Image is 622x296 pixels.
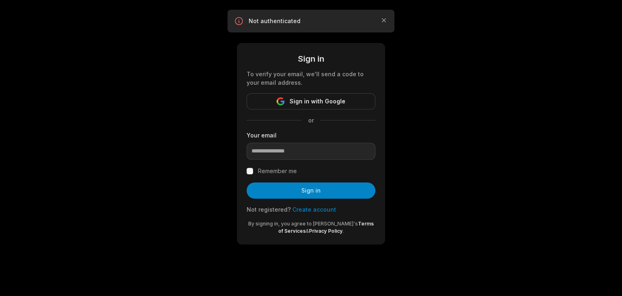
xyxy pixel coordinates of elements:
[278,221,374,234] a: Terms of Services
[343,228,344,234] span: .
[248,221,358,227] span: By signing in, you agree to [PERSON_NAME]'s
[247,206,291,213] span: Not registered?
[247,93,375,109] button: Sign in with Google
[306,228,309,234] span: &
[247,182,375,199] button: Sign in
[309,228,343,234] a: Privacy Policy
[249,17,373,25] p: Not authenticated
[247,131,375,139] label: Your email
[302,116,320,124] span: or
[247,53,375,65] div: Sign in
[258,166,297,176] label: Remember me
[292,206,336,213] a: Create account
[290,97,345,106] span: Sign in with Google
[247,70,375,87] div: To verify your email, we'll send a code to your email address.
